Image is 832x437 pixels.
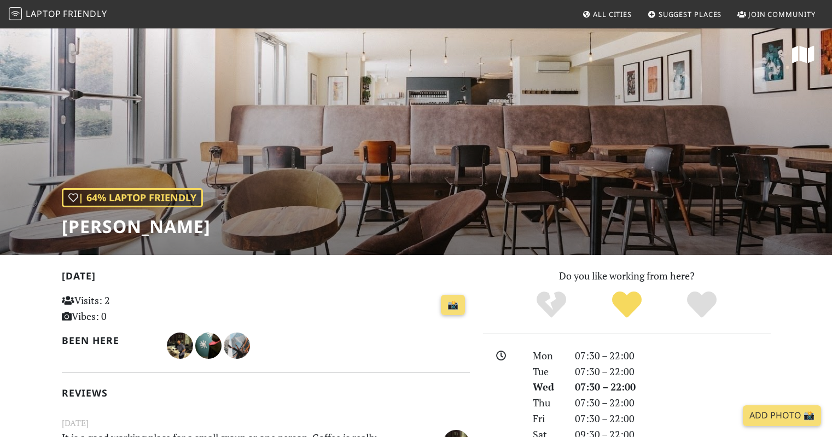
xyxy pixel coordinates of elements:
[167,333,193,359] img: 2376-nigel.jpg
[743,405,821,426] a: Add Photo 📸
[9,7,22,20] img: LaptopFriendly
[167,338,195,351] span: Nigel Earnshaw
[748,9,816,19] span: Join Community
[568,364,777,380] div: 07:30 – 22:00
[589,290,665,320] div: Yes
[55,416,476,430] small: [DATE]
[664,290,740,320] div: Definitely!
[593,9,632,19] span: All Cities
[568,411,777,427] div: 07:30 – 22:00
[224,338,250,351] span: Mark Dela Cruz
[9,5,107,24] a: LaptopFriendly LaptopFriendly
[578,4,636,24] a: All Cities
[62,387,470,399] h2: Reviews
[62,270,470,286] h2: [DATE]
[62,188,203,207] div: | 64% Laptop Friendly
[526,364,568,380] div: Tue
[62,216,211,237] h1: [PERSON_NAME]
[195,338,224,351] span: Mary Chan
[514,290,589,320] div: No
[62,335,154,346] h2: Been here
[733,4,820,24] a: Join Community
[441,295,465,316] a: 📸
[526,379,568,395] div: Wed
[26,8,61,20] span: Laptop
[224,333,250,359] img: 1492-mark.jpg
[63,8,107,20] span: Friendly
[568,379,777,395] div: 07:30 – 22:00
[195,333,222,359] img: 1826-mary.jpg
[526,348,568,364] div: Mon
[568,395,777,411] div: 07:30 – 22:00
[526,411,568,427] div: Fri
[568,348,777,364] div: 07:30 – 22:00
[526,395,568,411] div: Thu
[643,4,726,24] a: Suggest Places
[659,9,722,19] span: Suggest Places
[62,293,189,324] p: Visits: 2 Vibes: 0
[483,268,771,284] p: Do you like working from here?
